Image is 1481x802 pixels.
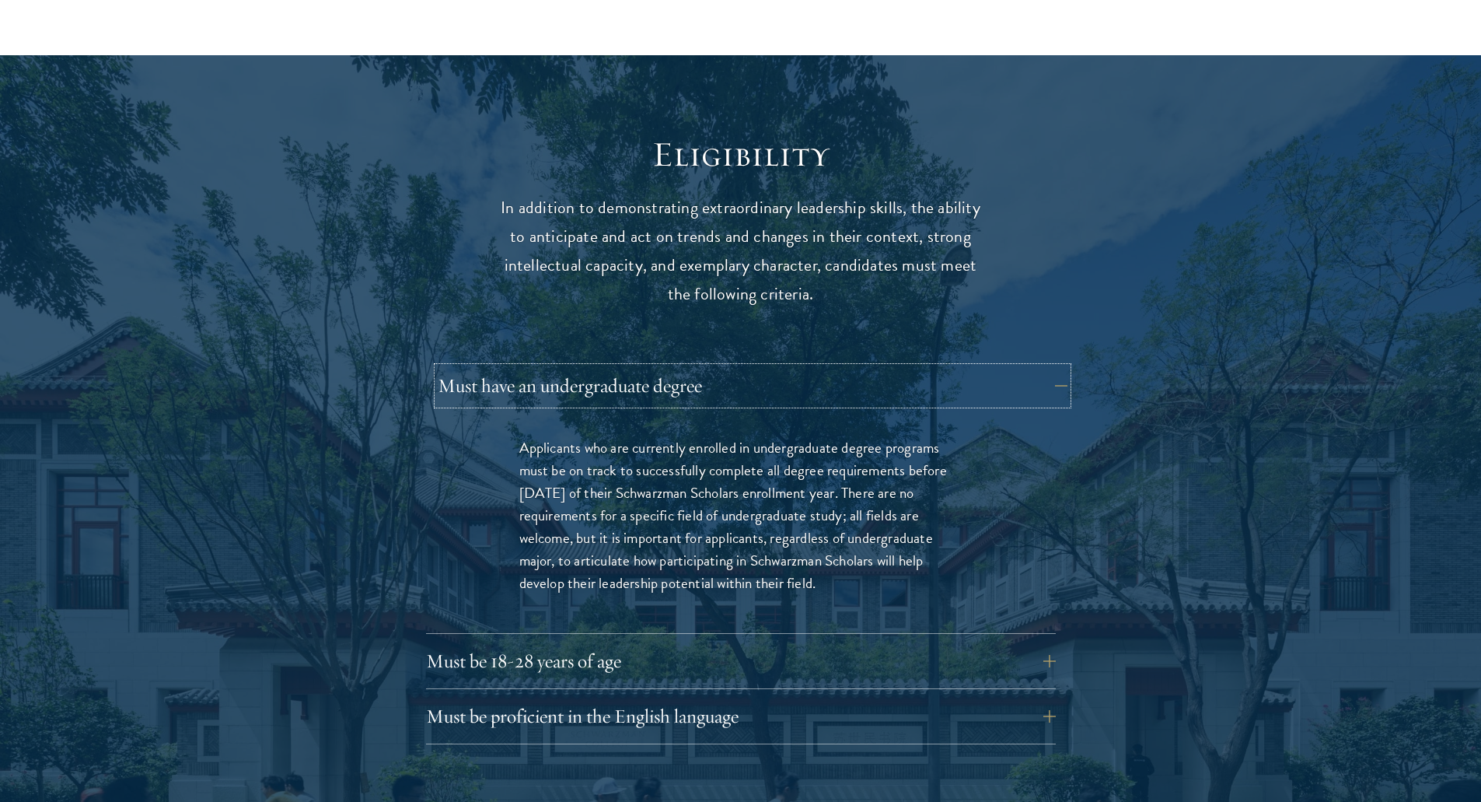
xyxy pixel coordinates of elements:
[426,698,1056,735] button: Must be proficient in the English language
[519,436,962,594] p: Applicants who are currently enrolled in undergraduate degree programs must be on track to succes...
[500,133,982,177] h2: Eligibility
[426,643,1056,680] button: Must be 18-28 years of age
[500,194,982,309] p: In addition to demonstrating extraordinary leadership skills, the ability to anticipate and act o...
[438,367,1067,405] button: Must have an undergraduate degree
